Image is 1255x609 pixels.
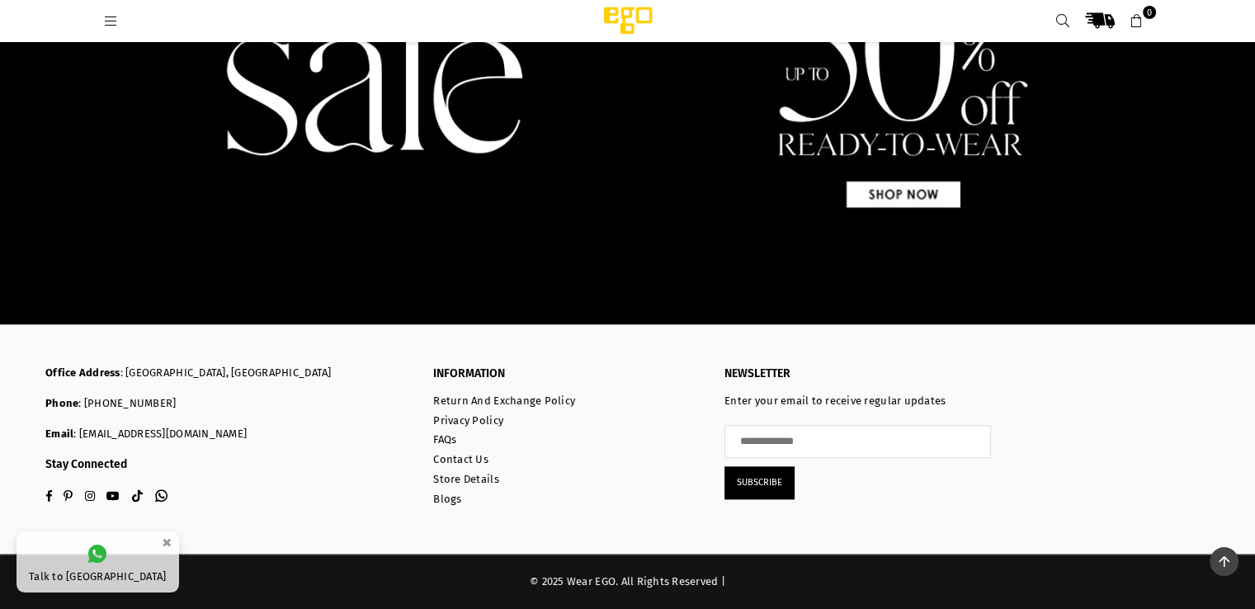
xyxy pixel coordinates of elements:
h3: Stay Connected [45,458,408,472]
a: Menu [97,14,126,26]
p: NEWSLETTER [724,366,991,381]
p: INFORMATION [433,366,700,381]
button: × [157,529,177,556]
span: 0 [1143,6,1156,19]
p: : [PHONE_NUMBER] [45,397,408,411]
a: Blogs [433,493,461,505]
p: Enter your email to receive regular updates [724,394,991,408]
b: Email [45,427,73,440]
a: Store Details [433,473,498,485]
div: © 2025 Wear EGO. All Rights Reserved | [45,575,1210,589]
a: Return And Exchange Policy [433,394,575,407]
img: Ego [558,4,698,37]
b: Office Address [45,366,120,379]
button: Subscribe [724,466,795,499]
a: Search [1048,6,1078,35]
a: 0 [1122,6,1152,35]
a: FAQs [433,433,456,446]
b: Phone [45,397,78,409]
p: : [GEOGRAPHIC_DATA], [GEOGRAPHIC_DATA] [45,366,408,380]
a: : [EMAIL_ADDRESS][DOMAIN_NAME] [73,427,247,440]
a: Privacy Policy [433,414,503,427]
a: Talk to [GEOGRAPHIC_DATA] [17,531,179,592]
a: Contact Us [433,453,488,465]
